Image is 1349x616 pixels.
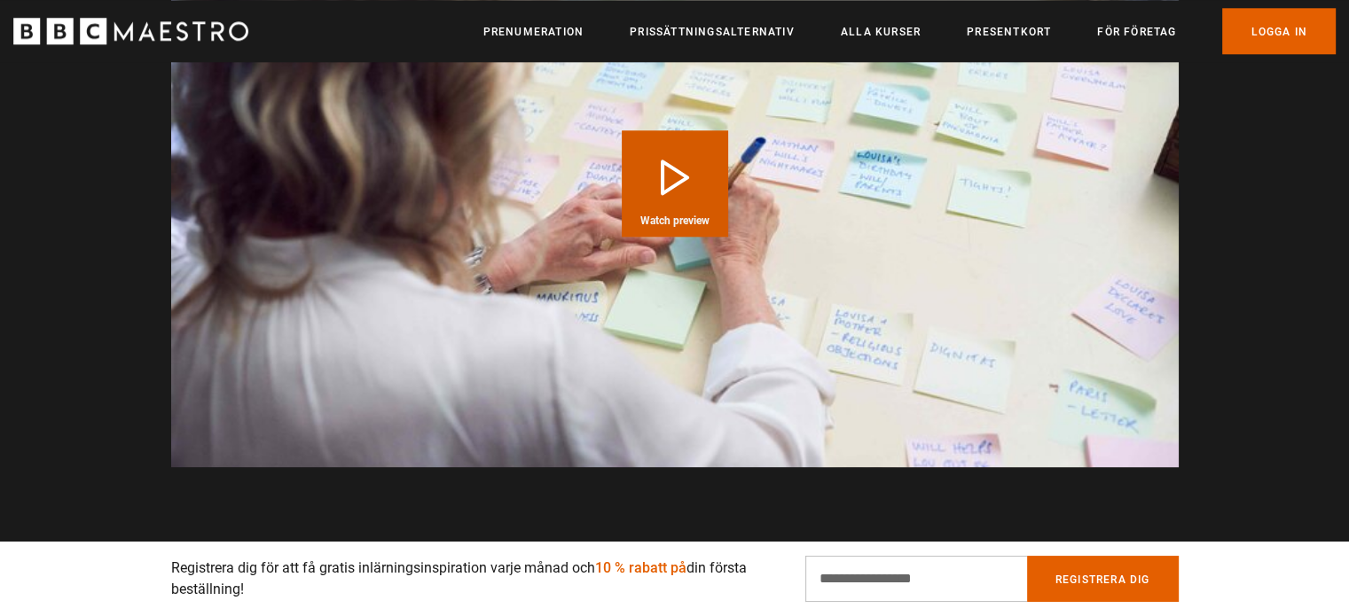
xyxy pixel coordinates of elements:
a: Presentkort [967,23,1051,41]
font: Prenumeration [483,26,584,38]
svg: BBC Maestro [13,18,248,44]
font: För företag [1097,26,1176,38]
a: Prenumeration [483,23,584,41]
a: Prissättningsalternativ [630,23,795,41]
font: Prissättningsalternativ [630,26,795,38]
span: Watch preview [640,215,710,226]
font: Registrera dig [1055,573,1150,586]
font: Lektionsplanering (25) [515,535,834,578]
font: Logga in [1251,26,1307,38]
a: För företag [1097,23,1176,41]
button: Registrera dig [1027,556,1179,602]
font: 10 % rabatt på [595,559,686,576]
button: Play Course overview for Writing Love Stories with Jojo Moyes [622,130,728,237]
font: Presentkort [967,26,1051,38]
nav: Primär [483,8,1336,53]
a: Alla kurser [841,23,921,41]
font: Alla kurser [841,26,921,38]
a: Logga in [1222,8,1336,53]
font: Registrera dig för att få gratis inlärningsinspiration varje månad och [171,559,595,576]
